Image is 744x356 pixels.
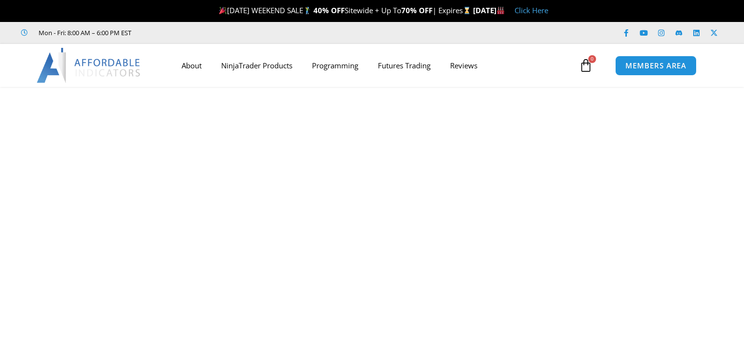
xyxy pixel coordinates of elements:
span: Mon - Fri: 8:00 AM – 6:00 PM EST [36,27,131,39]
strong: 40% OFF [313,5,345,15]
a: Reviews [440,54,487,77]
a: NinjaTrader Products [211,54,302,77]
a: MEMBERS AREA [615,56,697,76]
a: Futures Trading [368,54,440,77]
img: ⌛ [463,7,471,14]
a: About [172,54,211,77]
strong: 70% OFF [401,5,433,15]
iframe: Customer reviews powered by Trustpilot [145,28,291,38]
span: 0 [588,55,596,63]
img: LogoAI | Affordable Indicators – NinjaTrader [37,48,142,83]
a: 0 [564,51,607,80]
strong: [DATE] [473,5,505,15]
span: [DATE] WEEKEND SALE Sitewide + Up To | Expires [217,5,473,15]
nav: Menu [172,54,577,77]
span: MEMBERS AREA [625,62,686,69]
a: Click Here [515,5,548,15]
a: Programming [302,54,368,77]
img: 🏭 [497,7,504,14]
img: 🎉 [219,7,227,14]
img: 🏌️‍♂️ [304,7,311,14]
